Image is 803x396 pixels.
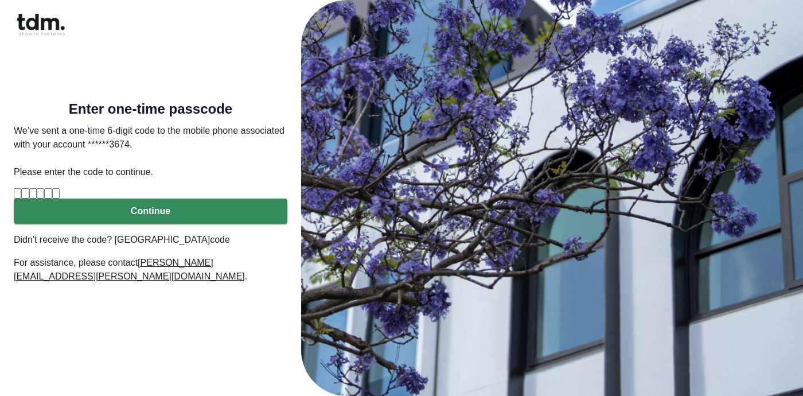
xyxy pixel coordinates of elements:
[37,188,44,199] input: Digit 4
[29,188,37,199] input: Digit 3
[44,188,52,199] input: Digit 5
[14,103,287,115] h5: Enter one-time passcode
[14,124,287,179] p: We’ve sent a one-time 6-digit code to the mobile phone associated with your account ******3674. P...
[14,199,287,224] button: Continue
[210,235,230,244] a: code
[14,188,21,199] input: Please enter verification code. Digit 1
[21,188,29,199] input: Digit 2
[52,188,60,199] input: Digit 6
[14,256,287,284] p: For assistance, please contact .
[14,258,245,281] u: [PERSON_NAME][EMAIL_ADDRESS][PERSON_NAME][DOMAIN_NAME]
[14,233,287,247] p: Didn't receive the code? [GEOGRAPHIC_DATA]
